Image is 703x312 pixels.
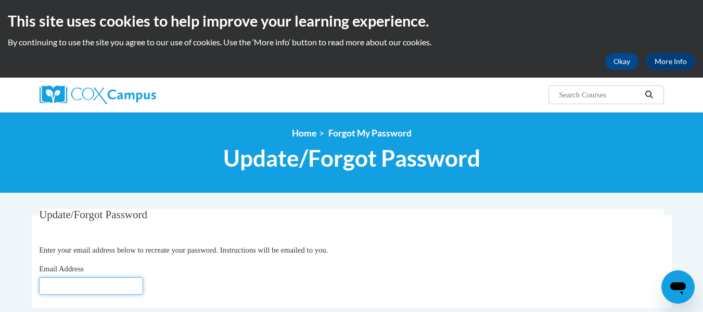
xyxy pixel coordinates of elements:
[39,277,143,295] input: Email
[8,36,695,48] p: By continuing to use the site you agree to our use of cookies. Use the ‘More info’ button to read...
[646,53,695,70] a: More Info
[40,85,156,104] img: Cox Campus
[39,246,328,254] span: Enter your email address below to recreate your password. Instructions will be emailed to you.
[605,53,638,70] button: Okay
[40,85,237,104] a: Cox Campus
[661,270,695,304] iframe: Button to launch messaging window
[328,128,412,139] span: Forgot My Password
[292,128,316,139] a: Home
[223,144,480,172] span: Update/Forgot Password
[641,89,657,101] button: Search
[39,208,147,221] span: Update/Forgot Password
[39,265,84,273] span: Email Address
[558,89,641,101] input: Search Courses
[8,10,695,31] h2: This site uses cookies to help improve your learning experience.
